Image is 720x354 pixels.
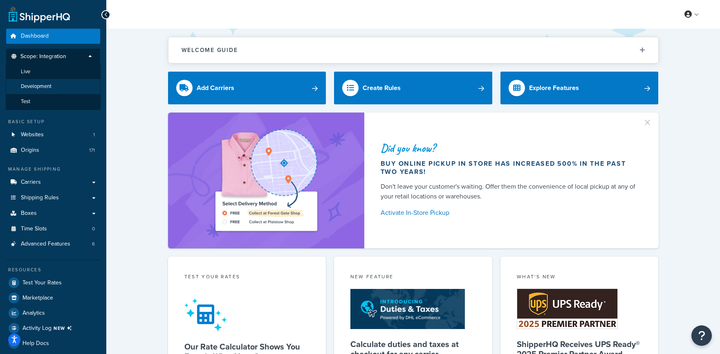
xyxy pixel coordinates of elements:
div: Don't leave your customer's waiting. Offer them the convenience of local pickup at any of your re... [381,182,639,201]
div: Basic Setup [6,118,100,125]
div: Resources [6,266,100,273]
span: Advanced Features [21,241,70,248]
span: 0 [92,225,95,232]
a: Boxes [6,206,100,221]
a: Test Your Rates [6,275,100,290]
li: Test [6,94,101,109]
a: Activity LogNEW [6,321,100,336]
div: Did you know? [381,142,639,154]
button: Welcome Guide [168,37,658,63]
div: Add Carriers [197,82,234,94]
div: Test your rates [184,273,310,282]
div: What's New [517,273,642,282]
a: Time Slots0 [6,221,100,237]
a: Marketplace [6,291,100,305]
li: Websites [6,127,100,142]
a: Activate In-Store Pickup [381,207,639,219]
a: Carriers [6,175,100,190]
div: Explore Features [529,82,579,94]
div: Buy online pickup in store has increased 500% in the past two years! [381,160,639,176]
li: Live [6,64,101,79]
li: [object Object] [6,321,100,336]
span: 6 [92,241,95,248]
span: Boxes [21,210,37,217]
span: Activity Log [22,323,75,334]
span: Origins [21,147,39,154]
img: ad-shirt-map-b0359fc47e01cab431d101c4b569394f6a03f54285957d908178d52f29eb9668.png [192,125,340,236]
span: Analytics [22,310,45,317]
span: NEW [54,325,75,331]
span: Development [21,83,52,90]
h2: Welcome Guide [182,47,238,53]
a: Websites1 [6,127,100,142]
div: New Feature [350,273,476,282]
li: Time Slots [6,221,100,237]
li: Origins [6,143,100,158]
a: Help Docs [6,336,100,351]
a: Explore Features [500,72,659,104]
div: Create Rules [363,82,401,94]
a: Add Carriers [168,72,326,104]
span: Scope: Integration [20,53,66,60]
span: Time Slots [21,225,47,232]
span: Live [21,68,30,75]
span: Help Docs [22,340,49,347]
span: Marketplace [22,295,53,302]
a: Shipping Rules [6,190,100,205]
a: Advanced Features6 [6,237,100,252]
span: 171 [89,147,95,154]
li: Development [6,79,101,94]
div: Manage Shipping [6,166,100,173]
a: Analytics [6,306,100,320]
a: Dashboard [6,29,100,44]
span: Test Your Rates [22,280,62,286]
span: 1 [93,131,95,138]
a: Origins171 [6,143,100,158]
span: Carriers [21,179,41,186]
span: Websites [21,131,44,138]
span: Shipping Rules [21,194,59,201]
a: Create Rules [334,72,492,104]
span: Test [21,98,30,105]
button: Open Resource Center [691,325,712,346]
li: Advanced Features [6,237,100,252]
span: Dashboard [21,33,49,40]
